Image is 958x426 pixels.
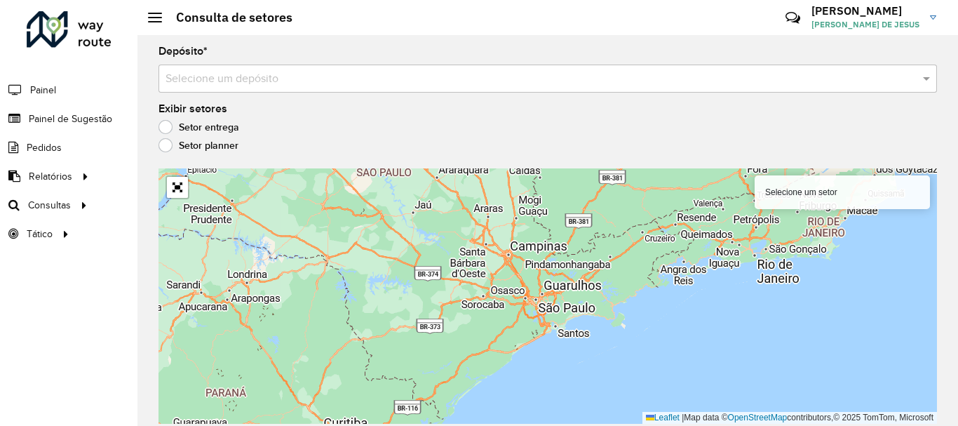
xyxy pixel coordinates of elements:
[162,10,292,25] h2: Consulta de setores
[728,413,788,422] a: OpenStreetMap
[811,4,919,18] h3: [PERSON_NAME]
[28,198,71,213] span: Consultas
[158,100,227,117] label: Exibir setores
[30,83,56,98] span: Painel
[27,227,53,241] span: Tático
[682,413,684,422] span: |
[755,175,930,209] div: Selecione um setor
[158,138,238,152] label: Setor planner
[158,43,208,60] label: Depósito
[642,412,937,424] div: Map data © contributors,© 2025 TomTom, Microsoft
[27,140,62,155] span: Pedidos
[29,112,112,126] span: Painel de Sugestão
[167,177,188,198] a: Abrir mapa em tela cheia
[811,18,919,31] span: [PERSON_NAME] DE JESUS
[778,3,808,33] a: Contato Rápido
[29,169,72,184] span: Relatórios
[646,413,680,422] a: Leaflet
[158,120,239,134] label: Setor entrega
